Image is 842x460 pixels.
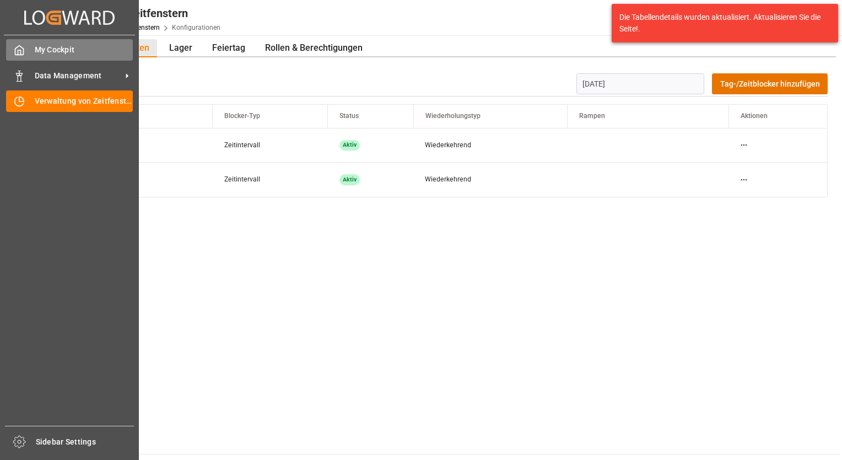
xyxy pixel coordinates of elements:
[35,70,122,82] span: Data Management
[712,73,828,94] button: Tag-/Zeitblocker hinzufügen
[213,163,328,197] td: Zeitintervall
[35,95,133,107] span: Verwaltung von Zeitfenstern
[213,105,328,128] th: Blocker-Typ
[257,39,370,57] div: Rollen & Berechtigungen
[36,436,134,448] span: Sidebar Settings
[204,39,253,57] div: Feiertag
[161,39,200,57] div: Lager
[339,140,360,151] div: Aktiv
[6,90,133,112] a: Verwaltung von Zeitfenstern
[576,73,705,94] input: TT-MM-JJJJ
[425,141,555,151] div: Wiederkehrend
[35,44,133,56] span: My Cockpit
[339,174,360,185] div: Aktiv
[213,128,328,163] td: Zeitintervall
[328,105,413,128] th: Status
[619,12,822,35] div: Die Tabellendetails wurden aktualisiert. Aktualisieren Sie die Seite!.
[425,175,555,185] div: Wiederkehrend
[413,105,567,128] th: Wiederholungstyp
[728,105,827,128] th: Aktionen
[567,105,728,128] th: Rampen
[6,39,133,61] a: My Cockpit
